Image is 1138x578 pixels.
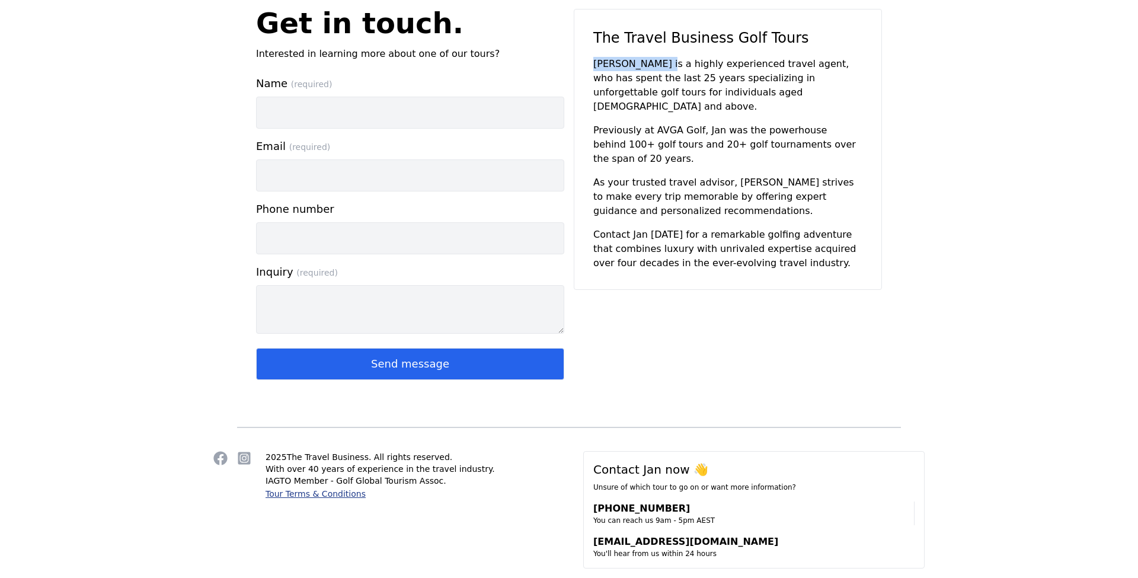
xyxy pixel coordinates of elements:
[593,498,690,519] a: [PHONE_NUMBER]
[256,9,564,37] h1: Get in touch.
[256,138,564,155] span: Email
[237,451,251,465] a: The Travel Business Golf Tours's Instagram profile (opens in new window)
[266,489,366,499] a: Tour Terms & Conditions
[593,516,715,525] p: You can reach us 9am - 5pm AEST
[593,531,778,552] a: [EMAIL_ADDRESS][DOMAIN_NAME]
[266,463,495,475] p: With over 40 years of experience in the travel industry.
[256,75,564,92] span: Name
[256,47,564,61] p: Interested in learning more about one of our tours?
[256,264,564,280] span: Inquiry
[256,348,564,380] button: Send message
[256,222,564,254] input: Phone number
[593,228,862,270] p: Contact Jan [DATE] for a remarkable golfing adventure that combines luxury with unrivaled experti...
[256,201,564,254] label: Phone number
[296,268,338,277] span: (required)
[289,142,331,152] span: (required)
[213,451,228,465] a: The Travel Business Golf Tours's Facebook profile (opens in new window)
[593,123,862,166] p: Previously at AVGA Golf, Jan was the powerhouse behind 100+ golf tours and 20+ golf tournaments o...
[256,285,564,334] textarea: Inquiry (required)
[593,549,778,558] p: You'll hear from us within 24 hours
[593,57,862,114] p: [PERSON_NAME] is a highly experienced travel agent, who has spent the last 25 years specializing ...
[593,461,915,478] h2: Contact Jan now 👋
[256,159,564,191] input: Email (required)
[266,475,495,487] p: IAGTO Member - Golf Global Tourism Assoc.
[291,79,333,89] span: (required)
[593,483,915,492] p: Unsure of which tour to go on or want more information?
[256,97,564,129] input: Name (required)
[593,175,862,218] p: As your trusted travel advisor, [PERSON_NAME] strives to make every trip memorable by offering ex...
[266,451,495,463] p: 2025 The Travel Business. All rights reserved.
[593,28,862,47] h2: The Travel Business Golf Tours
